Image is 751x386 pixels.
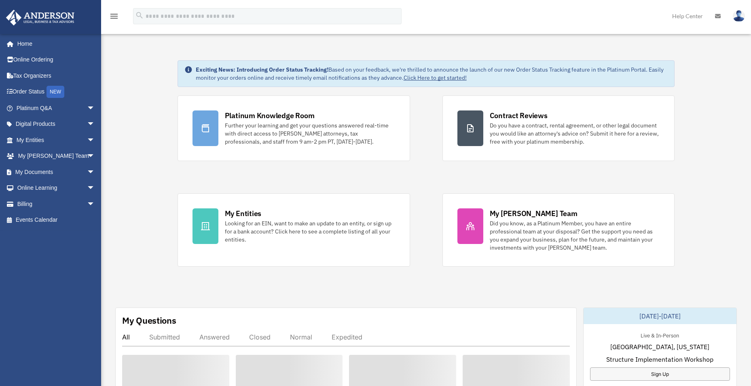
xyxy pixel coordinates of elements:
div: My [PERSON_NAME] Team [490,208,578,218]
a: My Entities Looking for an EIN, want to make an update to an entity, or sign up for a bank accoun... [178,193,410,267]
a: Platinum Q&Aarrow_drop_down [6,100,107,116]
span: arrow_drop_down [87,100,103,117]
span: arrow_drop_down [87,180,103,197]
div: All [122,333,130,341]
a: Billingarrow_drop_down [6,196,107,212]
a: Online Learningarrow_drop_down [6,180,107,196]
a: Digital Productsarrow_drop_down [6,116,107,132]
div: Normal [290,333,312,341]
div: Live & In-Person [634,331,685,339]
a: Sign Up [590,367,730,381]
a: menu [109,14,119,21]
a: Tax Organizers [6,68,107,84]
div: Contract Reviews [490,110,548,121]
a: Contract Reviews Do you have a contract, rental agreement, or other legal document you would like... [442,95,675,161]
a: Platinum Knowledge Room Further your learning and get your questions answered real-time with dire... [178,95,410,161]
div: Further your learning and get your questions answered real-time with direct access to [PERSON_NAM... [225,121,395,146]
i: menu [109,11,119,21]
div: Closed [249,333,271,341]
div: Based on your feedback, we're thrilled to announce the launch of our new Order Status Tracking fe... [196,66,668,82]
span: arrow_drop_down [87,132,103,148]
a: Events Calendar [6,212,107,228]
span: Structure Implementation Workshop [606,354,713,364]
span: [GEOGRAPHIC_DATA], [US_STATE] [610,342,709,352]
div: Platinum Knowledge Room [225,110,315,121]
a: My [PERSON_NAME] Teamarrow_drop_down [6,148,107,164]
div: [DATE]-[DATE] [584,308,736,324]
span: arrow_drop_down [87,148,103,165]
div: NEW [47,86,64,98]
div: Expedited [332,333,362,341]
div: My Questions [122,314,176,327]
i: search [135,11,144,20]
a: Click Here to get started! [404,74,467,81]
div: Did you know, as a Platinum Member, you have an entire professional team at your disposal? Get th... [490,219,660,252]
a: Online Ordering [6,52,107,68]
div: Do you have a contract, rental agreement, or other legal document you would like an attorney's ad... [490,121,660,146]
a: My [PERSON_NAME] Team Did you know, as a Platinum Member, you have an entire professional team at... [442,193,675,267]
div: My Entities [225,208,261,218]
a: Order StatusNEW [6,84,107,100]
strong: Exciting News: Introducing Order Status Tracking! [196,66,328,73]
div: Submitted [149,333,180,341]
img: User Pic [733,10,745,22]
div: Answered [199,333,230,341]
img: Anderson Advisors Platinum Portal [4,10,77,25]
a: My Documentsarrow_drop_down [6,164,107,180]
span: arrow_drop_down [87,164,103,180]
a: Home [6,36,103,52]
span: arrow_drop_down [87,196,103,212]
span: arrow_drop_down [87,116,103,133]
a: My Entitiesarrow_drop_down [6,132,107,148]
div: Looking for an EIN, want to make an update to an entity, or sign up for a bank account? Click her... [225,219,395,244]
